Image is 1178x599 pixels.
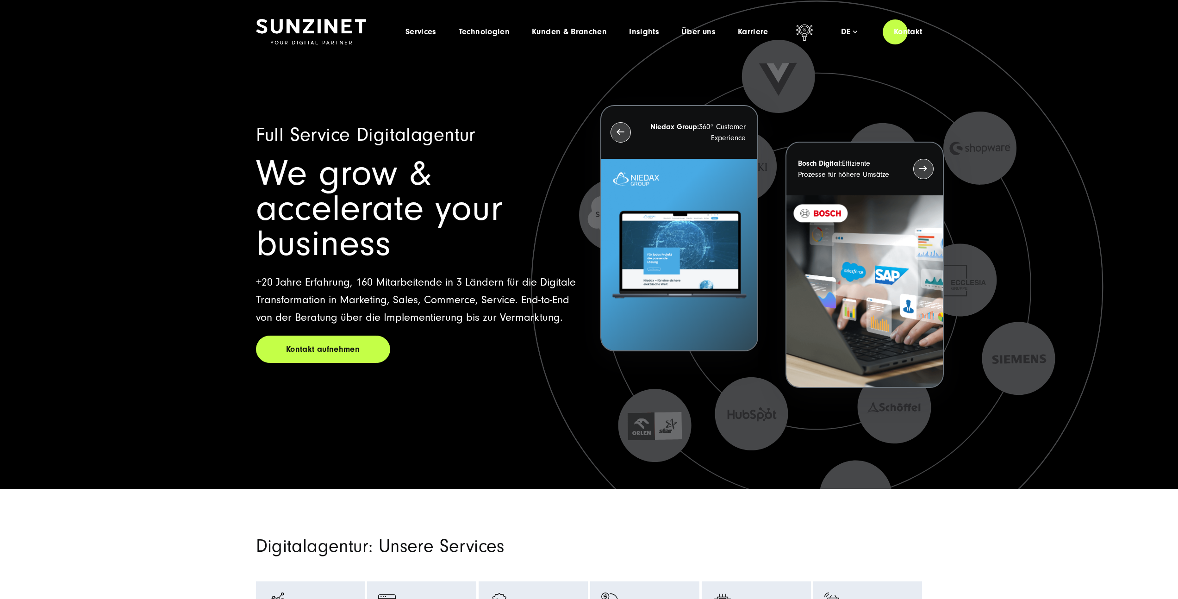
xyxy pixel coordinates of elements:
[459,27,510,37] a: Technologien
[600,105,758,352] button: Niedax Group:360° Customer Experience Letztes Projekt von Niedax. Ein Laptop auf dem die Niedax W...
[785,142,943,388] button: Bosch Digital:Effiziente Prozesse für höhere Umsätze BOSCH - Kundeprojekt - Digital Transformatio...
[256,535,696,557] h2: Digitalagentur: Unsere Services
[256,336,390,363] a: Kontakt aufnehmen
[681,27,716,37] a: Über uns
[532,27,607,37] a: Kunden & Branchen
[256,19,366,45] img: SUNZINET Full Service Digital Agentur
[256,274,578,326] p: +20 Jahre Erfahrung, 160 Mitarbeitende in 3 Ländern für die Digitale Transformation in Marketing,...
[256,124,475,146] span: Full Service Digitalagentur
[841,27,857,37] div: de
[786,195,942,387] img: BOSCH - Kundeprojekt - Digital Transformation Agentur SUNZINET
[798,158,896,180] p: Effiziente Prozesse für höhere Umsätze
[601,159,757,351] img: Letztes Projekt von Niedax. Ein Laptop auf dem die Niedax Website geöffnet ist, auf blauem Hinter...
[738,27,768,37] a: Karriere
[256,156,578,262] h1: We grow & accelerate your business
[648,121,746,144] p: 360° Customer Experience
[798,159,842,168] strong: Bosch Digital:
[405,27,436,37] a: Services
[883,19,934,45] a: Kontakt
[650,123,699,131] strong: Niedax Group:
[629,27,659,37] a: Insights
